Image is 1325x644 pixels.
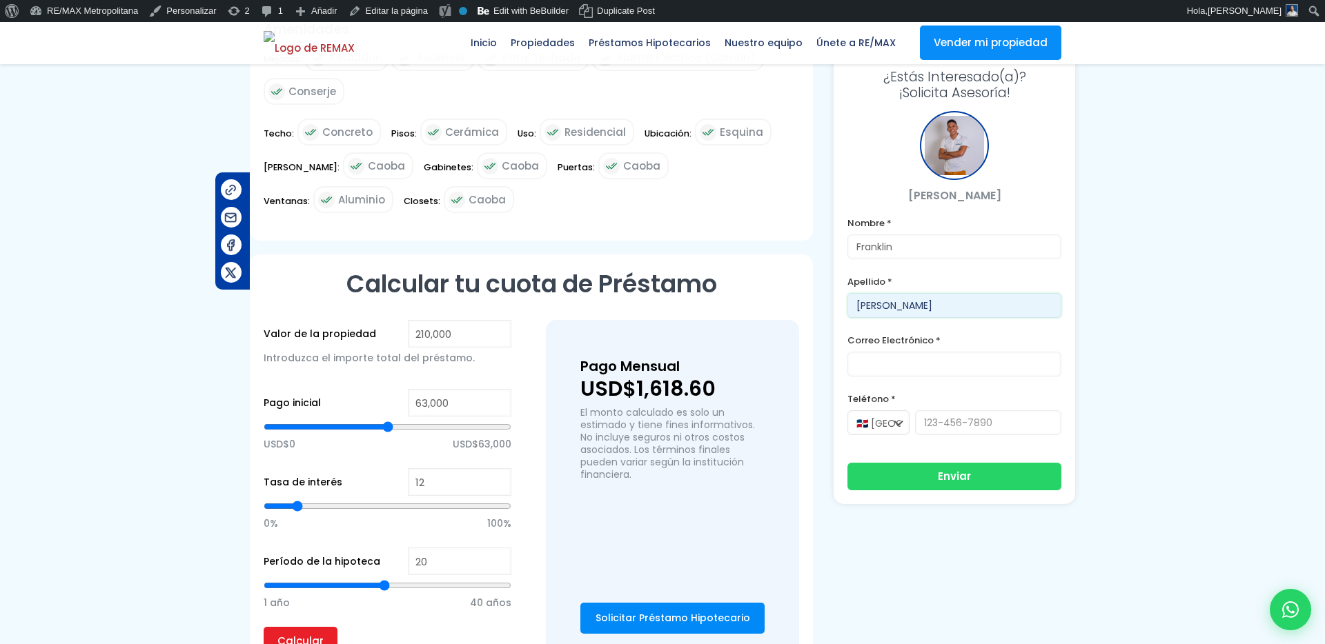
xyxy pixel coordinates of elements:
[470,592,511,613] span: 40 años
[224,210,238,225] img: Compartir
[264,434,295,454] span: USD$0
[565,123,626,141] span: Residencial
[322,123,373,141] span: Concreto
[920,111,989,180] div: Franklin Marte
[264,394,321,412] label: Pago inicial
[623,157,660,174] span: Caoba
[504,22,582,63] a: Propiedades
[482,158,498,174] img: check icon
[504,32,582,53] span: Propiedades
[318,192,335,208] img: check icon
[459,7,467,15] div: No index
[268,83,285,100] img: check icon
[847,214,1061,232] label: Nombre *
[424,159,473,185] span: Gabinetes:
[487,513,511,534] span: 100%
[224,183,238,197] img: Compartir
[580,406,765,481] p: El monto calculado es solo un estimado y tiene fines informativos. No incluye seguros ni otros co...
[264,553,380,570] label: Período de la hipoteca
[847,187,1061,204] p: [PERSON_NAME]
[264,513,278,534] span: 0%
[408,320,511,348] input: RD$
[1208,6,1282,16] span: [PERSON_NAME]
[449,192,465,208] img: check icon
[469,191,506,208] span: Caoba
[264,474,342,491] label: Tasa de interés
[580,354,765,379] h3: Pago Mensual
[445,123,499,141] span: Cerámica
[920,26,1061,60] a: Vender mi propiedad
[425,124,442,141] img: check icon
[264,268,799,299] h2: Calcular tu cuota de Préstamo
[264,192,310,219] span: Ventanas:
[408,468,511,496] input: %
[264,592,290,613] span: 1 año
[408,547,511,575] input: Years
[264,31,355,55] img: Logo de REMAX
[288,83,336,100] span: Conserje
[580,603,765,634] a: Solicitar Préstamo Hipotecario
[809,32,903,53] span: Únete a RE/MAX
[224,265,238,280] img: Compartir
[720,123,763,141] span: Esquina
[464,32,504,53] span: Inicio
[453,434,511,454] span: USD$63,000
[264,159,340,185] span: [PERSON_NAME]:
[582,32,718,53] span: Préstamos Hipotecarios
[718,22,809,63] a: Nuestro equipo
[809,22,903,63] a: Únete a RE/MAX
[580,379,765,399] p: USD$1,618.60
[391,125,417,152] span: Pisos:
[502,157,539,174] span: Caoba
[847,332,1061,349] label: Correo Electrónico *
[408,389,511,416] input: RD$
[847,69,1061,85] span: ¿Estás Interesado(a)?
[915,410,1061,435] input: 123-456-7890
[645,125,691,152] span: Ubicación:
[264,351,475,365] span: Introduzca el importe total del préstamo.
[264,325,376,343] label: Valor de la propiedad
[847,390,1061,407] label: Teléfono *
[302,124,319,141] img: check icon
[700,124,716,141] img: check icon
[718,32,809,53] span: Nuestro equipo
[338,191,385,208] span: Aluminio
[603,158,620,174] img: check icon
[224,238,238,252] img: Compartir
[404,192,440,219] span: Closets:
[518,125,536,152] span: Uso:
[847,69,1061,101] h3: ¡Solicita Asesoría!
[464,22,504,63] a: Inicio
[847,463,1061,490] button: Enviar
[348,158,364,174] img: check icon
[264,22,355,63] a: RE/MAX Metropolitana
[264,125,294,152] span: Techo:
[368,157,405,174] span: Caoba
[847,273,1061,290] label: Apellido *
[582,22,718,63] a: Préstamos Hipotecarios
[544,124,561,141] img: check icon
[558,159,595,185] span: Puertas:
